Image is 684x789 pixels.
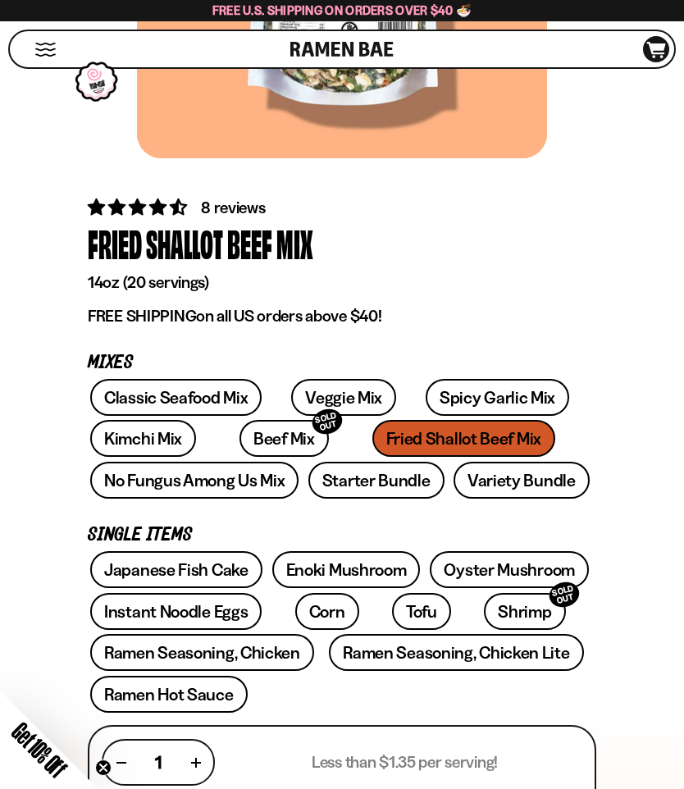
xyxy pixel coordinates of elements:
a: Corn [295,593,359,630]
a: Kimchi Mix [90,420,196,457]
span: Free U.S. Shipping on Orders over $40 🍜 [212,2,472,18]
div: SOLD OUT [309,406,345,438]
a: Beef MixSOLD OUT [239,420,329,457]
div: Beef [227,220,272,268]
a: Tofu [392,593,451,630]
div: Fried [88,220,142,268]
div: Shallot [146,220,223,268]
a: Variety Bundle [454,462,590,499]
a: ShrimpSOLD OUT [484,593,565,630]
button: Mobile Menu Trigger [34,43,57,57]
a: Enoki Mushroom [272,551,421,588]
div: Mix [276,220,313,268]
span: 8 reviews [201,198,265,217]
p: 14oz (20 servings) [88,272,596,293]
a: Ramen Hot Sauce [90,676,248,713]
a: Oyster Mushroom [430,551,589,588]
strong: FREE SHIPPING [88,306,196,326]
span: Get 10% Off [7,718,71,782]
p: Mixes [88,355,596,371]
a: Japanese Fish Cake [90,551,262,588]
a: Spicy Garlic Mix [426,379,569,416]
p: on all US orders above $40! [88,306,596,326]
span: 1 [155,752,162,773]
span: 4.62 stars [88,197,190,217]
a: Ramen Seasoning, Chicken Lite [329,634,583,671]
a: Ramen Seasoning, Chicken [90,634,314,671]
a: Classic Seafood Mix [90,379,262,416]
a: No Fungus Among Us Mix [90,462,299,499]
div: SOLD OUT [546,578,582,610]
a: Starter Bundle [308,462,445,499]
p: Single Items [88,527,596,543]
p: Less than $1.35 per serving! [312,752,498,773]
a: Veggie Mix [291,379,396,416]
button: Close teaser [95,759,112,776]
a: Instant Noodle Eggs [90,593,262,630]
